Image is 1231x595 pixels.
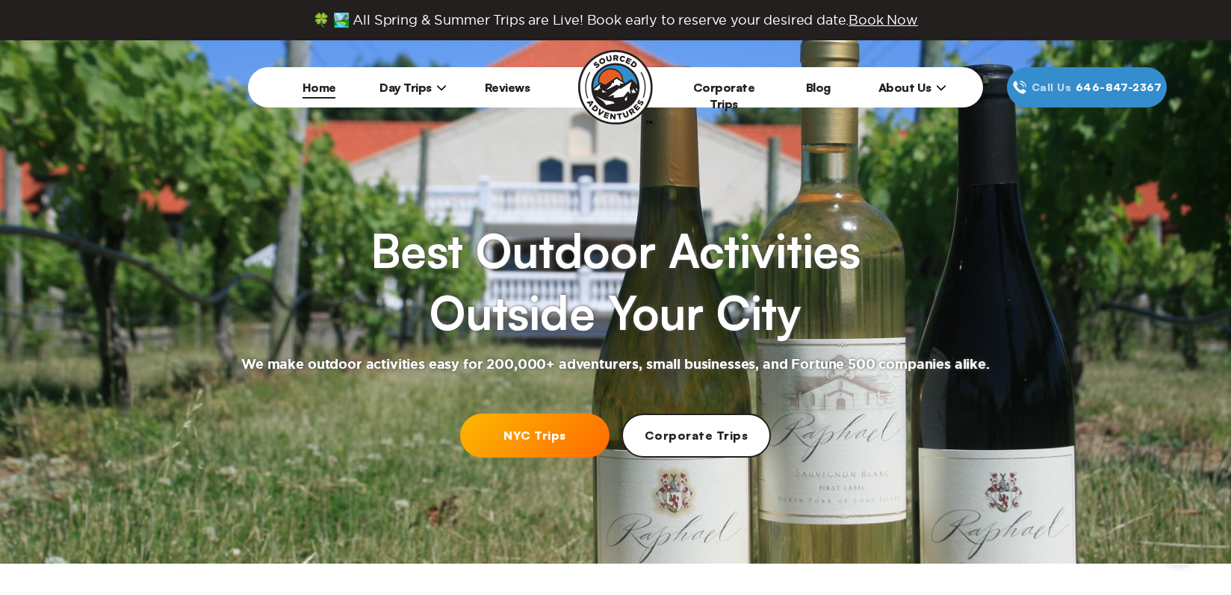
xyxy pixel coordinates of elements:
a: Blog [806,80,831,95]
a: Corporate Trips [693,80,755,111]
iframe: Help Scout Beacon - Open [1156,520,1201,565]
h1: Best Outdoor Activities Outside Your City [370,219,861,344]
img: Sourced Adventures company logo [578,50,653,125]
span: Call Us [1027,79,1076,96]
a: Corporate Trips [621,414,771,458]
a: Home [303,80,336,95]
h2: We make outdoor activities easy for 200,000+ adventurers, small businesses, and Fortune 500 compa... [241,356,990,374]
span: About Us [878,80,946,95]
a: Call Us646‍-847‍-2367 [1007,67,1167,108]
a: Reviews [485,80,530,95]
span: Day Trips [379,80,447,95]
span: 🍀 🏞️ All Spring & Summer Trips are Live! Book early to reserve your desired date. [313,12,918,28]
span: 646‍-847‍-2367 [1076,79,1162,96]
a: NYC Trips [460,414,610,458]
span: Book Now [849,13,918,27]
